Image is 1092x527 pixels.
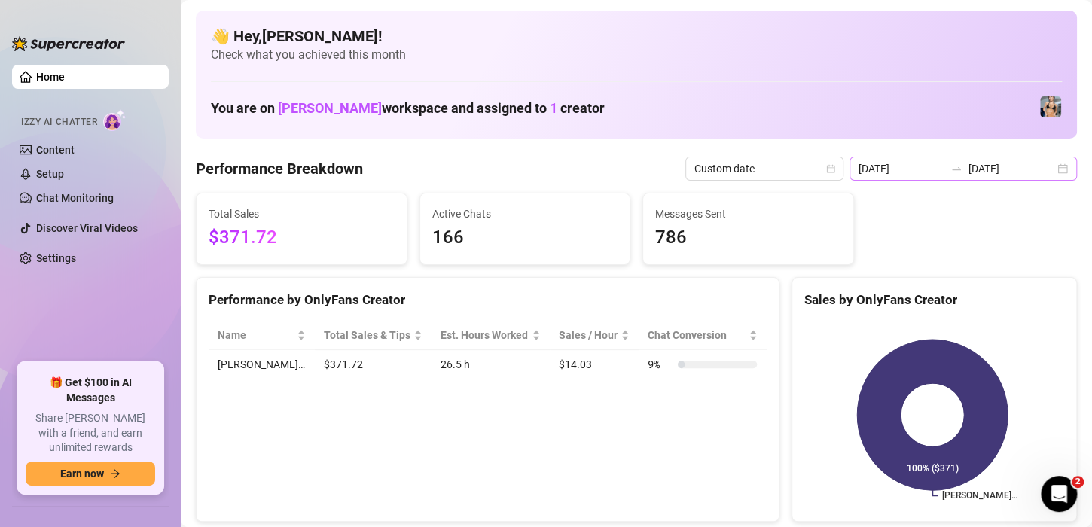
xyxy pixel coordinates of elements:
iframe: Intercom live chat [1041,476,1077,512]
th: Total Sales & Tips [315,321,432,350]
span: Messages Sent [655,206,841,222]
span: 1 [550,100,557,116]
h4: 👋 Hey, [PERSON_NAME] ! [211,26,1062,47]
span: Name [218,327,294,343]
th: Chat Conversion [639,321,767,350]
span: $371.72 [209,224,395,252]
td: $371.72 [315,350,432,379]
a: Settings [36,252,76,264]
div: Est. Hours Worked [441,327,529,343]
span: calendar [826,164,835,173]
td: [PERSON_NAME]… [209,350,315,379]
span: 9 % [648,356,672,373]
span: arrow-right [110,468,120,479]
h1: You are on workspace and assigned to creator [211,100,605,117]
span: Izzy AI Chatter [21,115,97,129]
td: $14.03 [550,350,639,379]
img: Veronica [1040,96,1061,117]
div: Sales by OnlyFans Creator [804,290,1064,310]
span: Sales / Hour [559,327,618,343]
span: 786 [655,224,841,252]
button: Earn nowarrow-right [26,462,155,486]
span: swap-right [950,163,962,175]
a: Setup [36,168,64,180]
span: to [950,163,962,175]
img: logo-BBDzfeDw.svg [12,36,125,51]
span: [PERSON_NAME] [278,100,382,116]
a: Content [36,144,75,156]
span: Active Chats [432,206,618,222]
span: 2 [1072,476,1084,488]
a: Discover Viral Videos [36,222,138,234]
img: AI Chatter [103,109,127,131]
text: [PERSON_NAME]… [942,490,1017,501]
input: Start date [859,160,944,177]
a: Home [36,71,65,83]
input: End date [968,160,1054,177]
span: Share [PERSON_NAME] with a friend, and earn unlimited rewards [26,411,155,455]
span: Chat Conversion [648,327,746,343]
span: Total Sales [209,206,395,222]
span: 166 [432,224,618,252]
th: Name [209,321,315,350]
span: 🎁 Get $100 in AI Messages [26,376,155,405]
a: Chat Monitoring [36,192,114,204]
span: Custom date [694,157,834,180]
h4: Performance Breakdown [196,158,363,179]
span: Total Sales & Tips [324,327,411,343]
span: Check what you achieved this month [211,47,1062,63]
th: Sales / Hour [550,321,639,350]
div: Performance by OnlyFans Creator [209,290,767,310]
span: Earn now [60,468,104,480]
td: 26.5 h [432,350,550,379]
